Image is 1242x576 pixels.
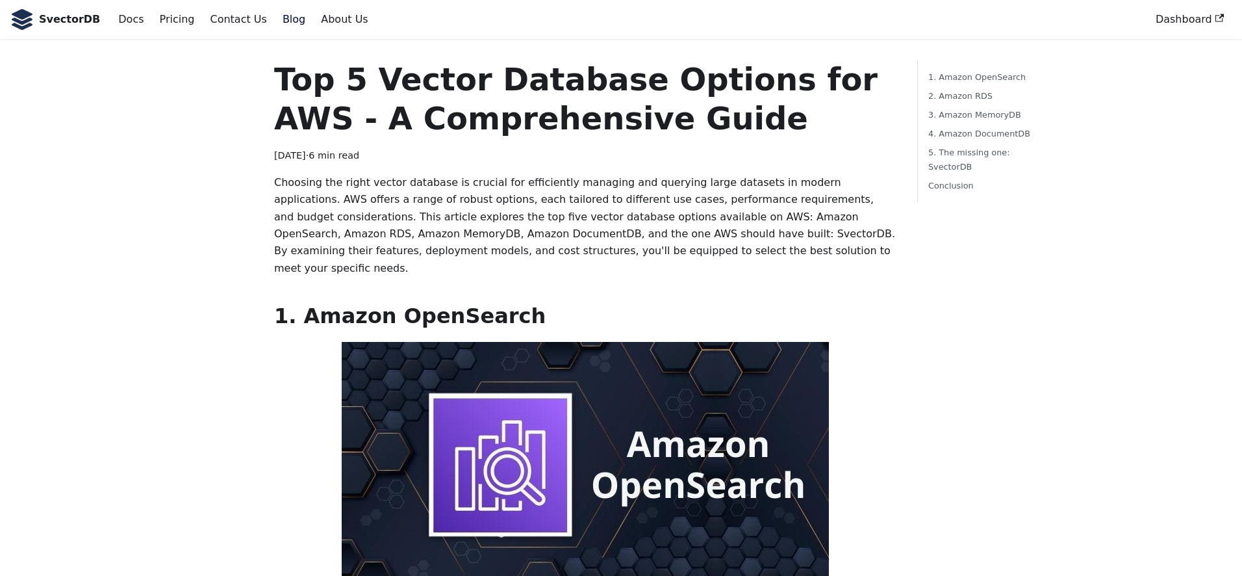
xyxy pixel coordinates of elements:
a: Dashboard [1148,8,1232,31]
a: SvectorDB LogoSvectorDB LogoSvectorDB [10,9,100,30]
h2: 1. Amazon OpenSearch [274,303,896,329]
p: Choosing the right vector database is crucial for efficiently managing and querying large dataset... [274,174,896,277]
time: [DATE] [274,150,306,161]
b: SvectorDB [39,11,100,28]
div: · 6 min read [274,148,896,164]
img: SvectorDB Logo [10,9,34,30]
a: About Us [313,8,375,31]
a: 3. Amazon MemoryDB [928,108,1034,122]
a: Conclusion [928,179,1034,192]
a: 5. The missing one: SvectorDB [928,146,1034,173]
a: 2. Amazon RDS [928,89,1034,103]
h1: Top 5 Vector Database Options for AWS - A Comprehensive Guide [274,60,896,138]
a: 1. Amazon OpenSearch [928,70,1034,84]
a: 4. Amazon DocumentDB [928,127,1034,140]
a: Contact Us [202,8,274,31]
a: Pricing [152,8,203,31]
a: Blog [275,8,313,31]
a: Docs [110,8,151,31]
